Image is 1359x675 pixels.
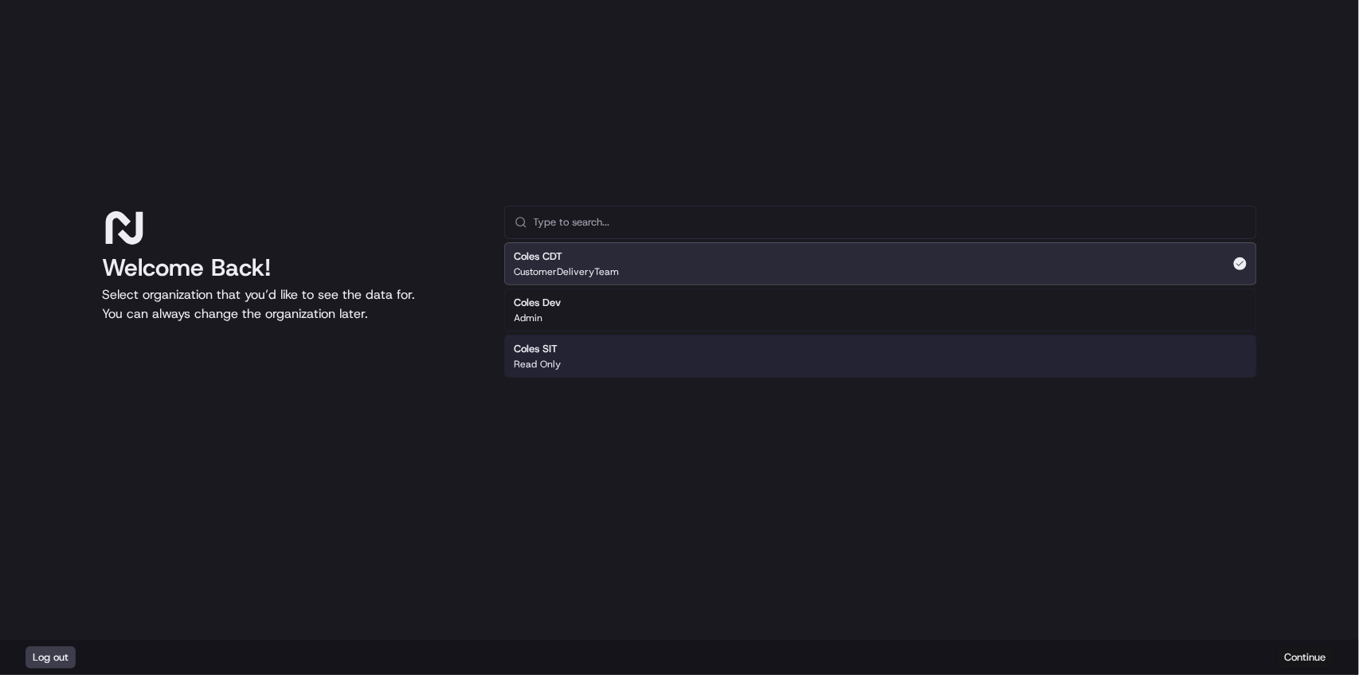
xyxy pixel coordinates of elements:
[102,253,479,282] h1: Welcome Back!
[515,296,562,310] h2: Coles Dev
[515,265,620,278] p: CustomerDeliveryTeam
[102,285,479,324] p: Select organization that you’d like to see the data for. You can always change the organization l...
[1278,646,1334,669] button: Continue
[504,239,1257,381] div: Suggestions
[515,358,562,371] p: Read Only
[515,249,620,264] h2: Coles CDT
[515,342,562,356] h2: Coles SIT
[534,206,1247,238] input: Type to search...
[515,312,543,324] p: Admin
[25,646,76,669] button: Log out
